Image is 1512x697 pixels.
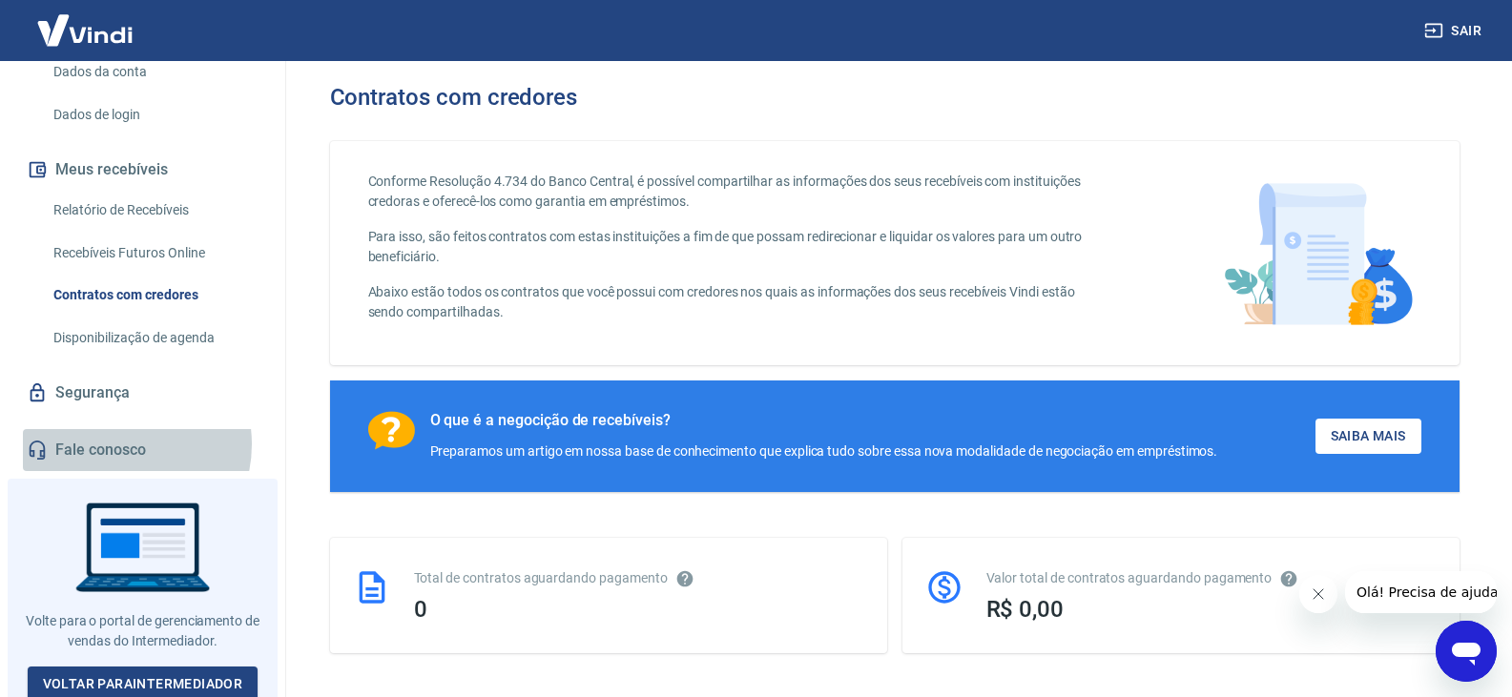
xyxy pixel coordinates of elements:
p: Abaixo estão todos os contratos que você possui com credores nos quais as informações dos seus re... [368,282,1106,322]
img: main-image.9f1869c469d712ad33ce.png [1214,172,1421,335]
div: Valor total de contratos aguardando pagamento [986,568,1437,588]
button: Sair [1420,13,1489,49]
span: Olá! Precisa de ajuda? [11,13,160,29]
img: Ícone com um ponto de interrogação. [368,411,415,450]
a: Contratos com credores [46,276,262,315]
div: O que é a negocição de recebíveis? [430,411,1218,430]
iframe: Botão para abrir a janela de mensagens [1436,621,1497,682]
a: Disponibilização de agenda [46,318,262,358]
a: Segurança [23,372,262,414]
a: Saiba Mais [1315,419,1421,454]
img: Vindi [23,1,147,59]
p: Para isso, são feitos contratos com estas instituições a fim de que possam redirecionar e liquida... [368,227,1106,267]
a: Dados da conta [46,52,262,92]
iframe: Fechar mensagem [1299,575,1337,613]
a: Recebíveis Futuros Online [46,234,262,273]
a: Dados de login [46,95,262,134]
div: Preparamos um artigo em nossa base de conhecimento que explica tudo sobre essa nova modalidade de... [430,441,1218,461]
a: Fale conosco [23,429,262,471]
p: Conforme Resolução 4.734 do Banco Central, é possível compartilhar as informações dos seus recebí... [368,172,1106,212]
h3: Contratos com credores [330,84,578,111]
div: 0 [414,596,864,623]
a: Relatório de Recebíveis [46,191,262,230]
span: R$ 0,00 [986,596,1065,623]
iframe: Mensagem da empresa [1345,571,1497,613]
button: Meus recebíveis [23,149,262,191]
div: Total de contratos aguardando pagamento [414,568,864,588]
svg: Esses contratos não se referem à Vindi, mas sim a outras instituições. [675,569,694,588]
svg: O valor comprometido não se refere a pagamentos pendentes na Vindi e sim como garantia a outras i... [1279,569,1298,588]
